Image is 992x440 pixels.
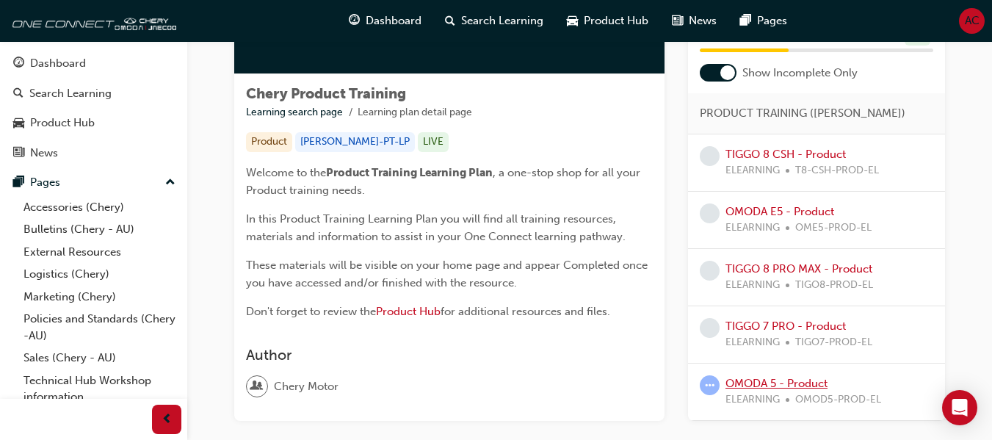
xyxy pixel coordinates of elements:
[6,140,181,167] a: News
[246,106,343,118] a: Learning search page
[246,166,643,197] span: , a one-stop shop for all your Product training needs.
[795,277,873,294] span: TIGO8-PROD-EL
[246,132,292,152] div: Product
[584,12,648,29] span: Product Hub
[6,169,181,196] button: Pages
[418,132,449,152] div: LIVE
[672,12,683,30] span: news-icon
[30,55,86,72] div: Dashboard
[18,218,181,241] a: Bulletins (Chery - AU)
[441,305,610,318] span: for additional resources and files.
[700,105,905,122] span: PRODUCT TRAINING ([PERSON_NAME])
[246,85,406,102] span: Chery Product Training
[246,166,326,179] span: Welcome to the
[740,12,751,30] span: pages-icon
[6,80,181,107] a: Search Learning
[358,104,472,121] li: Learning plan detail page
[30,115,95,131] div: Product Hub
[246,305,376,318] span: Don't forget to review the
[18,347,181,369] a: Sales (Chery - AU)
[18,263,181,286] a: Logistics (Chery)
[445,12,455,30] span: search-icon
[29,85,112,102] div: Search Learning
[795,220,872,237] span: OME5-PROD-EL
[725,320,846,333] a: TIGGO 7 PRO - Product
[567,12,578,30] span: car-icon
[660,6,728,36] a: news-iconNews
[725,220,780,237] span: ELEARNING
[274,378,338,395] span: Chery Motor
[942,390,977,425] div: Open Intercom Messenger
[725,262,872,275] a: TIGGO 8 PRO MAX - Product
[700,203,720,223] span: learningRecordVerb_NONE-icon
[162,411,173,429] span: prev-icon
[13,117,24,130] span: car-icon
[6,109,181,137] a: Product Hub
[349,12,360,30] span: guage-icon
[18,308,181,347] a: Policies and Standards (Chery -AU)
[700,261,720,281] span: learningRecordVerb_NONE-icon
[30,145,58,162] div: News
[742,65,858,82] span: Show Incomplete Only
[728,6,799,36] a: pages-iconPages
[13,57,24,71] span: guage-icon
[959,8,985,34] button: AC
[337,6,433,36] a: guage-iconDashboard
[795,162,879,179] span: T8-CSH-PROD-EL
[725,377,828,390] a: OMODA 5 - Product
[376,305,441,318] a: Product Hub
[725,277,780,294] span: ELEARNING
[965,12,980,29] span: AC
[246,347,653,364] h3: Author
[252,377,262,396] span: user-icon
[30,174,60,191] div: Pages
[18,196,181,219] a: Accessories (Chery)
[795,334,872,351] span: TIGO7-PROD-EL
[725,148,846,161] a: TIGGO 8 CSH - Product
[7,6,176,35] img: oneconnect
[757,12,787,29] span: Pages
[700,318,720,338] span: learningRecordVerb_NONE-icon
[6,50,181,77] a: Dashboard
[13,176,24,190] span: pages-icon
[725,334,780,351] span: ELEARNING
[461,12,543,29] span: Search Learning
[366,12,421,29] span: Dashboard
[165,173,175,192] span: up-icon
[295,132,415,152] div: [PERSON_NAME]-PT-LP
[246,212,626,243] span: In this Product Training Learning Plan you will find all training resources, materials and inform...
[6,47,181,169] button: DashboardSearch LearningProduct HubNews
[18,369,181,408] a: Technical Hub Workshop information
[326,166,493,179] span: Product Training Learning Plan
[13,147,24,160] span: news-icon
[18,241,181,264] a: External Resources
[689,12,717,29] span: News
[725,205,834,218] a: OMODA E5 - Product
[700,375,720,395] span: learningRecordVerb_ATTEMPT-icon
[13,87,23,101] span: search-icon
[700,146,720,166] span: learningRecordVerb_NONE-icon
[246,259,651,289] span: These materials will be visible on your home page and appear Completed once you have accessed and...
[795,392,881,408] span: OMOD5-PROD-EL
[725,392,780,408] span: ELEARNING
[433,6,555,36] a: search-iconSearch Learning
[555,6,660,36] a: car-iconProduct Hub
[18,286,181,309] a: Marketing (Chery)
[725,162,780,179] span: ELEARNING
